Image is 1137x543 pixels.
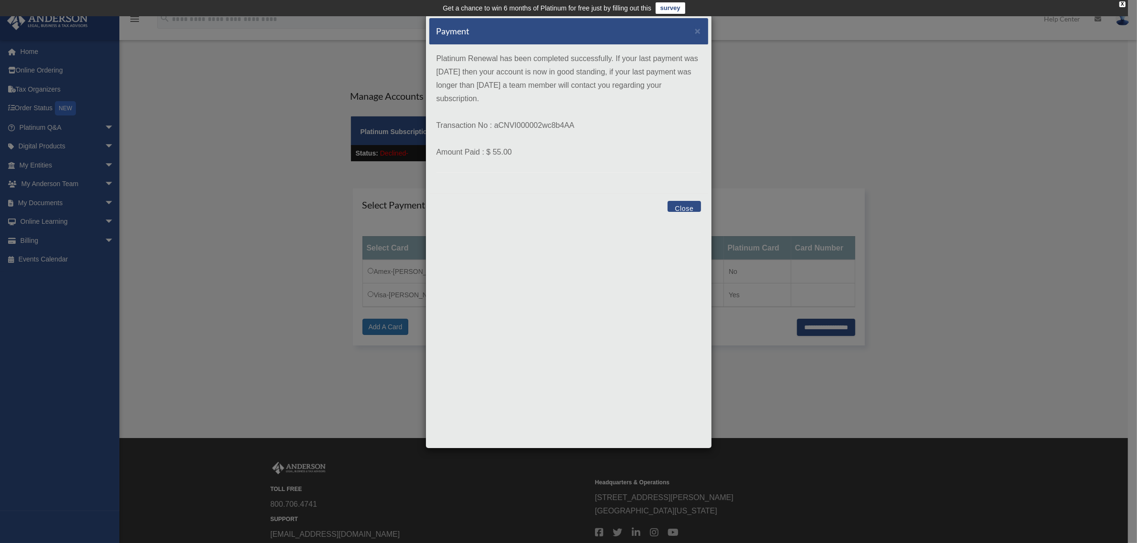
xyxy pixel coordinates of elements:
p: Amount Paid : $ 55.00 [436,146,701,159]
a: survey [656,2,685,14]
div: Get a chance to win 6 months of Platinum for free just by filling out this [443,2,651,14]
div: close [1119,1,1126,7]
h5: Payment [436,25,470,37]
button: Close [695,26,701,36]
button: Close [668,201,701,212]
span: × [695,25,701,36]
p: Platinum Renewal has been completed successfully. If your last payment was [DATE] then your accou... [436,52,701,105]
p: Transaction No : aCNVI000002wc8b4AA [436,119,701,132]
